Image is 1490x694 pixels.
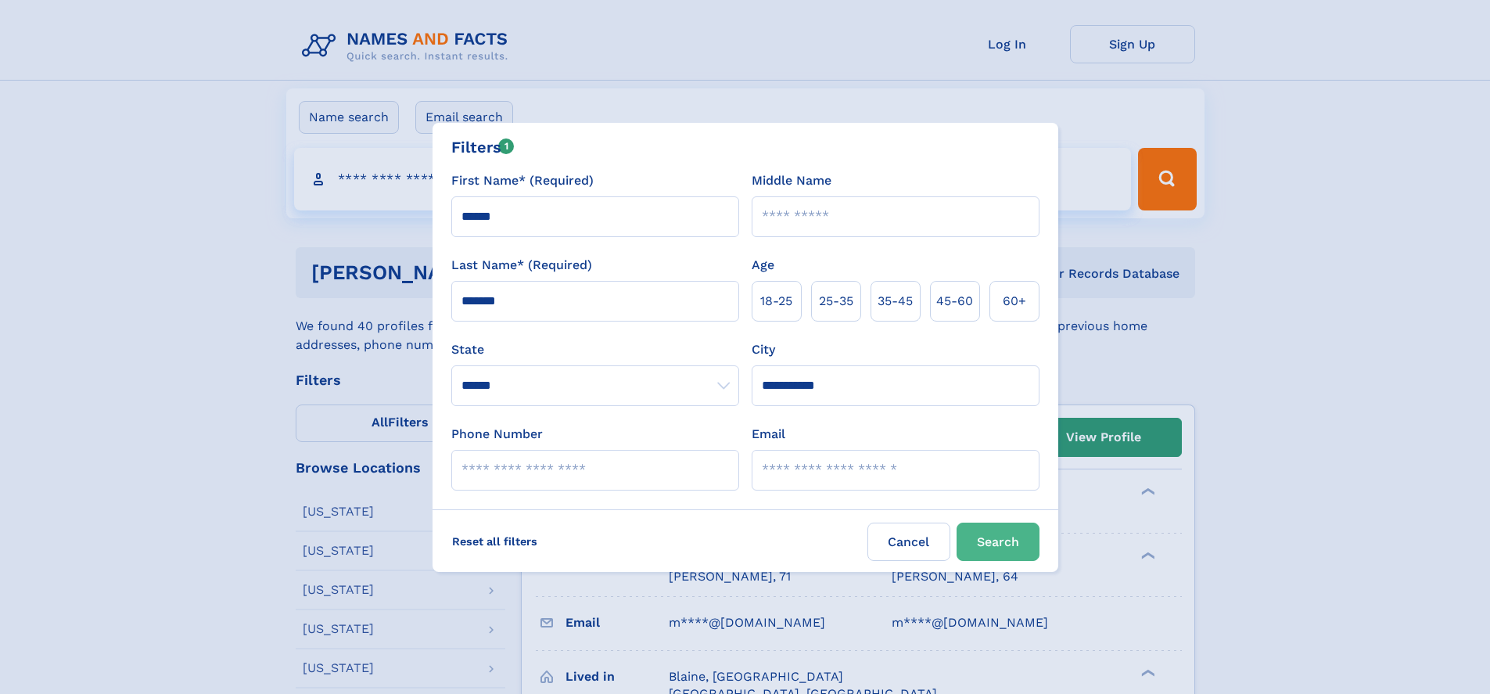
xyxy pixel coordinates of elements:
[936,292,973,311] span: 45‑60
[451,135,515,159] div: Filters
[451,171,594,190] label: First Name* (Required)
[752,340,775,359] label: City
[878,292,913,311] span: 35‑45
[867,523,950,561] label: Cancel
[1003,292,1026,311] span: 60+
[957,523,1039,561] button: Search
[451,340,739,359] label: State
[442,523,548,560] label: Reset all filters
[752,425,785,444] label: Email
[451,425,543,444] label: Phone Number
[752,171,831,190] label: Middle Name
[760,292,792,311] span: 18‑25
[819,292,853,311] span: 25‑35
[752,256,774,275] label: Age
[451,256,592,275] label: Last Name* (Required)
